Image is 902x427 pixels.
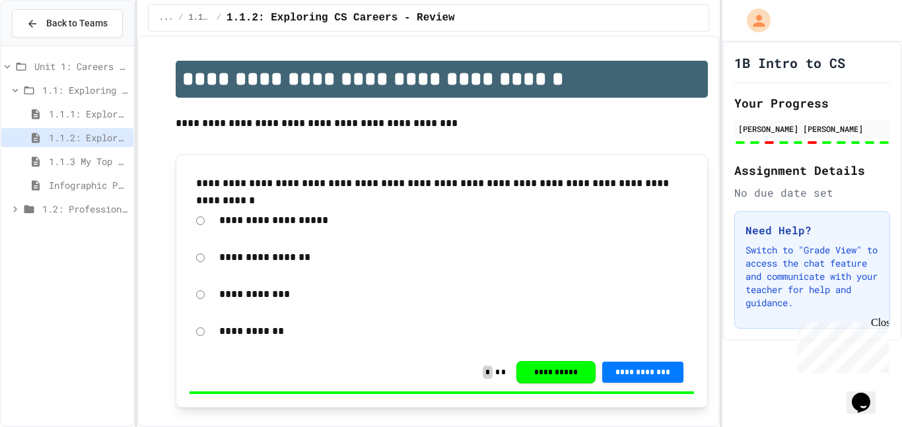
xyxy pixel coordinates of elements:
[847,374,889,414] iframe: chat widget
[49,131,128,145] span: 1.1.2: Exploring CS Careers - Review
[746,244,879,310] p: Switch to "Grade View" to access the chat feature and communicate with your teacher for help and ...
[733,5,774,36] div: My Account
[734,161,890,180] h2: Assignment Details
[178,13,183,23] span: /
[738,123,886,135] div: [PERSON_NAME] [PERSON_NAME]
[734,94,890,112] h2: Your Progress
[49,107,128,121] span: 1.1.1: Exploring CS Careers
[34,59,128,73] span: Unit 1: Careers & Professionalism
[746,222,879,238] h3: Need Help?
[42,83,128,97] span: 1.1: Exploring CS Careers
[189,13,211,23] span: 1.1: Exploring CS Careers
[42,202,128,216] span: 1.2: Professional Communication
[49,178,128,192] span: Infographic Project: Your favorite CS
[49,154,128,168] span: 1.1.3 My Top 3 CS Careers!
[217,13,221,23] span: /
[159,13,174,23] span: ...
[734,53,845,72] h1: 1B Intro to CS
[734,185,890,201] div: No due date set
[792,317,889,373] iframe: chat widget
[12,9,123,38] button: Back to Teams
[5,5,91,84] div: Chat with us now!Close
[226,10,455,26] span: 1.1.2: Exploring CS Careers - Review
[46,16,108,30] span: Back to Teams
